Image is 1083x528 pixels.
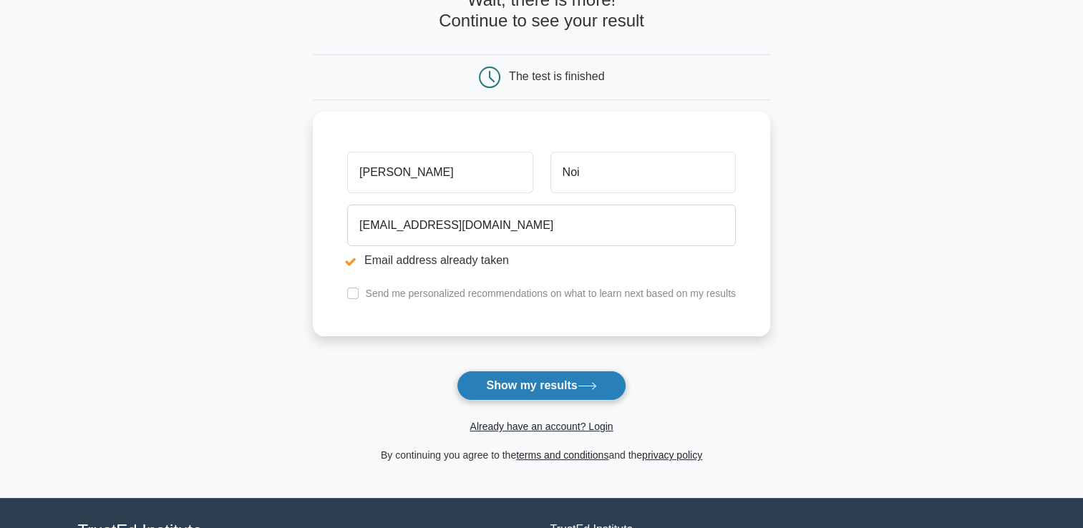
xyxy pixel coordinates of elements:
[516,449,608,461] a: terms and conditions
[365,288,736,299] label: Send me personalized recommendations on what to learn next based on my results
[470,421,613,432] a: Already have an account? Login
[509,70,604,82] div: The test is finished
[347,252,736,269] li: Email address already taken
[642,449,702,461] a: privacy policy
[457,371,626,401] button: Show my results
[347,205,736,246] input: Email
[347,152,533,193] input: First name
[550,152,736,193] input: Last name
[304,446,779,464] div: By continuing you agree to the and the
